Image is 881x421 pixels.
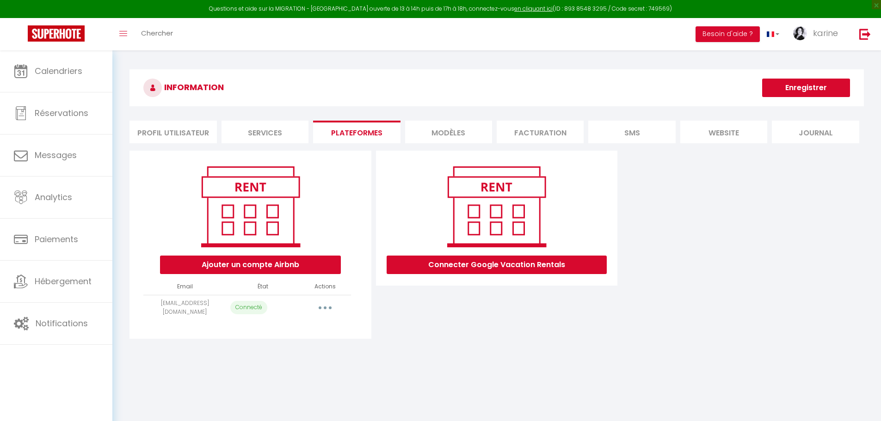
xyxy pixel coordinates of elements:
[35,149,77,161] span: Messages
[129,69,864,106] h3: INFORMATION
[786,18,850,50] a: ... karine
[143,295,226,320] td: [EMAIL_ADDRESS][DOMAIN_NAME]
[762,79,850,97] button: Enregistrer
[143,279,226,295] th: Email
[227,279,299,295] th: État
[35,233,78,245] span: Paiements
[141,28,173,38] span: Chercher
[28,25,85,42] img: Super Booking
[36,317,88,329] span: Notifications
[793,26,807,40] img: ...
[191,162,309,251] img: rent.png
[35,275,92,287] span: Hébergement
[299,279,351,295] th: Actions
[700,91,881,421] iframe: LiveChat chat widget
[859,28,871,40] img: logout
[437,162,555,251] img: rent.png
[35,107,88,119] span: Réservations
[497,121,584,143] li: Facturation
[313,121,400,143] li: Plateformes
[35,191,72,203] span: Analytics
[696,26,760,42] button: Besoin d'aide ?
[230,301,267,314] p: Connecté
[134,18,180,50] a: Chercher
[813,27,838,39] span: karine
[387,256,607,274] button: Connecter Google Vacation Rentals
[680,121,767,143] li: website
[129,121,216,143] li: Profil Utilisateur
[35,65,82,77] span: Calendriers
[405,121,492,143] li: MODÈLES
[588,121,675,143] li: SMS
[222,121,308,143] li: Services
[160,256,341,274] button: Ajouter un compte Airbnb
[514,5,553,12] a: en cliquant ici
